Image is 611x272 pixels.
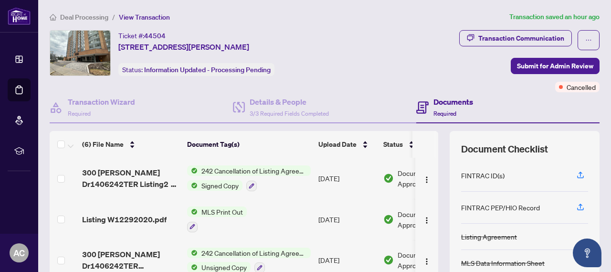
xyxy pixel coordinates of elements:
th: Document Tag(s) [183,131,315,158]
button: Open asap [573,239,601,267]
img: Document Status [383,173,394,184]
button: Submit for Admin Review [511,58,600,74]
div: Transaction Communication [478,31,564,46]
span: Status [383,139,403,150]
button: Status Icon242 Cancellation of Listing Agreement - Authority to Offer for SaleStatus IconSigned Copy [187,165,311,191]
article: Transaction saved an hour ago [509,11,600,22]
h4: Details & People [250,96,329,108]
span: Submit for Admin Review [517,58,593,74]
td: [DATE] [315,199,379,240]
span: Upload Date [318,139,357,150]
span: 3/3 Required Fields Completed [250,110,329,117]
button: Transaction Communication [459,30,572,46]
th: (6) File Name [78,131,183,158]
img: logo [8,7,31,25]
span: View Transaction [119,13,170,22]
span: 242 Cancellation of Listing Agreement - Authority to Offer for Sale [198,248,311,258]
img: Status Icon [187,207,198,217]
div: MLS Data Information Sheet [461,258,545,268]
span: Cancelled [567,82,596,92]
li: / [112,11,115,22]
img: Status Icon [187,165,198,176]
span: Signed Copy [198,180,242,191]
div: Ticket #: [118,30,166,41]
span: 300 [PERSON_NAME] Dr1406242TER Listing2 1 EXECUTED.pdf [82,167,179,190]
span: [STREET_ADDRESS][PERSON_NAME] [118,41,249,53]
img: Document Status [383,255,394,265]
span: 300 [PERSON_NAME] Dr1406242TER Listing2.pdf [82,249,179,272]
img: Status Icon [187,180,198,191]
span: Document Checklist [461,142,548,156]
span: Deal Processing [60,13,108,22]
button: Status IconMLS Print Out [187,207,247,232]
span: Document Approved [398,168,457,189]
td: [DATE] [315,158,379,199]
div: FINTRAC PEP/HIO Record [461,202,540,213]
button: Logo [419,212,434,227]
img: Logo [423,217,431,224]
div: FINTRAC ID(s) [461,170,505,181]
th: Status [379,131,461,158]
span: ellipsis [585,37,592,44]
button: Logo [419,171,434,186]
span: Required [433,110,456,117]
h4: Documents [433,96,473,108]
img: Logo [423,176,431,184]
span: Document Approved [398,250,457,271]
span: home [50,14,56,21]
h4: Transaction Wizard [68,96,135,108]
span: MLS Print Out [198,207,247,217]
img: IMG-W12292020_1.jpg [50,31,110,76]
span: (6) File Name [82,139,124,150]
span: 44504 [144,32,166,40]
span: Document Approved [398,209,457,230]
div: Listing Agreement [461,231,517,242]
div: Status: [118,63,274,76]
img: Document Status [383,214,394,225]
span: AC [13,246,25,260]
span: 242 Cancellation of Listing Agreement - Authority to Offer for Sale [198,165,311,176]
img: Logo [423,258,431,265]
th: Upload Date [315,131,379,158]
img: Status Icon [187,248,198,258]
span: Listing W12292020.pdf [82,214,167,225]
span: Information Updated - Processing Pending [144,65,271,74]
button: Logo [419,252,434,268]
span: Required [68,110,91,117]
